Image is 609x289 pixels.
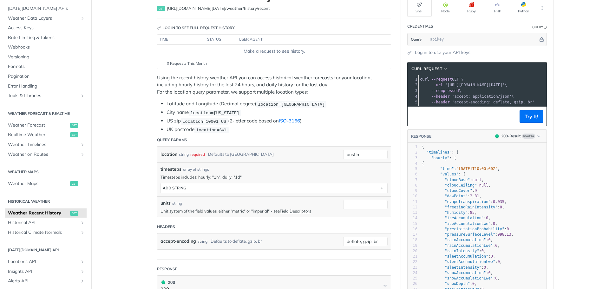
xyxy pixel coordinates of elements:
[431,83,443,87] span: --url
[445,194,468,198] span: "dewPoint"
[5,228,87,237] a: Historical Climate NormalsShow subpages for Historical Climate Normals
[408,161,417,166] div: 4
[431,100,450,104] span: --header
[157,74,391,96] p: Using the recent history weather API you can access historical weather forecasts for your locatio...
[80,259,85,264] button: Show subpages for Locations API
[258,102,325,107] span: location=[GEOGRAPHIC_DATA]
[8,122,69,128] span: Weather Forecast
[80,142,85,147] button: Show subpages for Weather Timelines
[500,205,502,209] span: 0
[440,167,454,171] span: "time"
[8,268,78,275] span: Insights API
[70,211,78,216] span: get
[5,72,87,81] a: Pagination
[445,254,488,259] span: "sleetAccumulation"
[8,73,85,80] span: Pagination
[426,150,451,154] span: "timelines"
[167,5,270,12] span: https://api.tomorrow.io/v4/weather/history/recent
[5,199,87,204] h2: Historical Weather
[157,137,187,143] div: Query Params
[383,283,388,288] svg: Chevron
[8,83,85,89] span: Error Handling
[422,216,491,220] span: : ,
[422,156,456,160] span: : [
[492,133,543,139] button: 200200-ResultExample
[408,221,417,227] div: 15
[5,111,87,116] h2: Weather Forecast & realtime
[497,232,511,237] span: 998.13
[445,188,472,193] span: "cloudCover"
[5,91,87,101] a: Tools & LibrariesShow subpages for Tools & Libraries
[495,276,497,280] span: 0
[5,43,87,52] a: Webhooks
[157,25,235,31] div: Log in to see full request history
[407,23,433,29] div: Credentials
[5,52,87,62] a: Versioning
[408,265,417,270] div: 23
[422,254,495,259] span: : ,
[157,35,205,45] th: time
[5,23,87,33] a: Access Keys
[198,237,207,246] div: string
[408,150,417,155] div: 2
[501,133,521,139] div: 200 - Result
[488,271,491,275] span: 0
[408,254,417,259] div: 21
[422,150,459,154] span: : {
[8,15,78,22] span: Weather Data Layers
[183,167,209,172] div: array of strings
[408,172,417,177] div: 6
[408,215,417,221] div: 14
[279,118,300,124] a: ISO-3166
[427,33,538,46] input: apikey
[408,88,418,94] div: 3
[495,243,497,248] span: 0
[8,278,78,284] span: Alerts API
[408,276,417,281] div: 25
[445,243,493,248] span: "rainAccumulationLwe"
[431,89,459,93] span: --compressed
[80,152,85,157] button: Show subpages for Weather on Routes
[5,247,87,253] h2: [DATE][DOMAIN_NAME] API
[539,5,545,11] svg: More ellipsis
[408,248,417,254] div: 20
[538,36,545,43] button: Hide
[452,100,534,104] span: 'accept-encoding: deflate, gzip, br'
[8,54,85,60] span: Versioning
[422,259,502,264] span: : ,
[475,188,477,193] span: 9
[415,49,470,56] a: Log in to use your API keys
[408,33,425,46] button: Query
[452,94,512,99] span: 'accept: application/json'
[481,249,484,253] span: 0
[8,259,78,265] span: Locations API
[157,224,175,230] div: Headers
[167,61,207,66] span: 0 Requests This Month
[470,194,479,198] span: 2.81
[408,155,417,161] div: 3
[167,100,391,108] li: Latitude and Longitude (Decimal degree)
[420,89,461,93] span: \
[160,237,196,246] label: accept-encoding
[422,232,514,237] span: : ,
[161,280,165,284] span: 200
[80,220,85,225] button: Show subpages for Historical API
[445,216,484,220] span: "iceAccumulation"
[408,270,417,276] div: 24
[445,265,481,270] span: "sleetIntensity"
[408,166,417,172] div: 5
[445,205,497,209] span: "freezingRainIntensity"
[5,179,87,188] a: Weather Mapsget
[205,35,237,45] th: status
[532,25,543,30] div: Query
[445,83,505,87] span: '[URL][DOMAIN_NAME][DATE]'
[486,216,488,220] span: 0
[208,150,274,159] div: Defaults to [GEOGRAPHIC_DATA]
[160,200,171,207] label: units
[70,123,78,128] span: get
[422,178,484,182] span: : ,
[411,133,432,140] button: RESPONSE
[237,35,378,45] th: user agent
[420,83,507,87] span: \
[495,134,499,138] span: 200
